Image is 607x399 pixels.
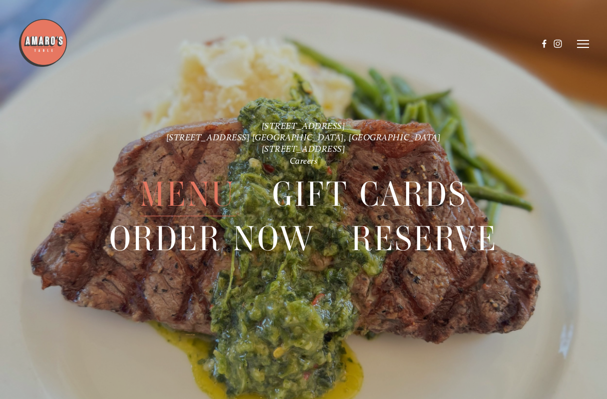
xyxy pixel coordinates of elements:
[18,18,68,68] img: Amaro's Table
[290,155,318,166] a: Careers
[109,217,315,261] span: Order Now
[351,217,498,261] span: Reserve
[272,172,467,216] a: Gift Cards
[140,172,236,216] a: Menu
[109,217,315,260] a: Order Now
[262,143,346,154] a: [STREET_ADDRESS]
[166,132,441,142] a: [STREET_ADDRESS] [GEOGRAPHIC_DATA], [GEOGRAPHIC_DATA]
[351,217,498,260] a: Reserve
[262,120,346,131] a: [STREET_ADDRESS]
